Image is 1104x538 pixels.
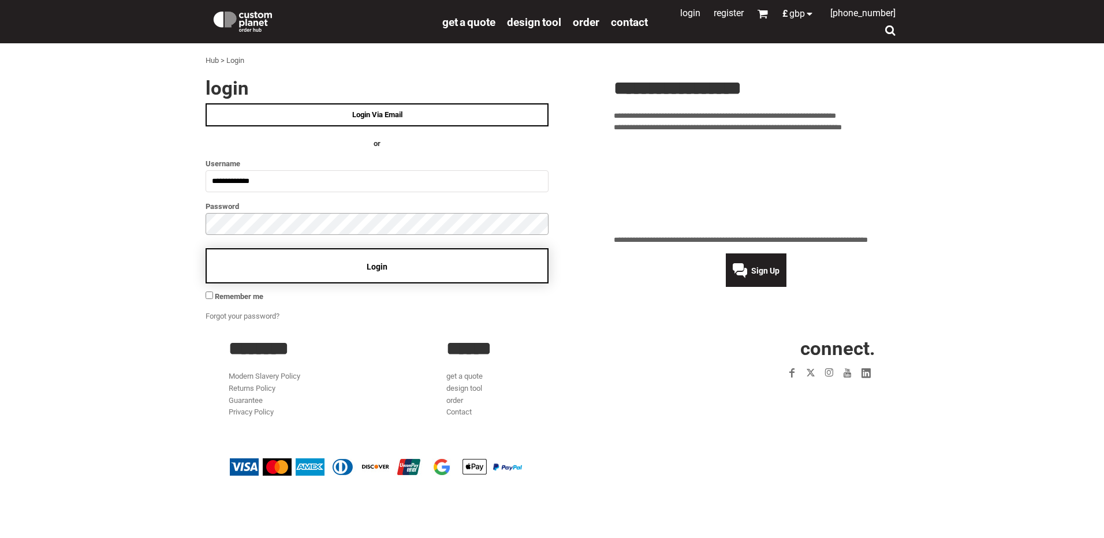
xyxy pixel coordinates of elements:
[442,16,495,29] span: get a quote
[714,8,744,18] a: Register
[230,458,259,476] img: Visa
[352,110,402,119] span: Login Via Email
[446,396,463,405] a: order
[263,458,292,476] img: Mastercard
[229,372,300,380] a: Modern Slavery Policy
[229,408,274,416] a: Privacy Policy
[446,408,472,416] a: Contact
[751,266,779,275] span: Sign Up
[229,384,275,393] a: Returns Policy
[460,458,489,476] img: Apple Pay
[229,396,263,405] a: Guarantee
[394,458,423,476] img: China UnionPay
[206,292,213,299] input: Remember me
[367,262,387,271] span: Login
[206,56,219,65] a: Hub
[507,16,561,29] span: design tool
[206,3,437,38] a: Custom Planet
[329,458,357,476] img: Diners Club
[215,292,263,301] span: Remember me
[446,384,482,393] a: design tool
[206,103,549,126] a: Login Via Email
[665,339,875,358] h2: CONNECT.
[716,389,875,403] iframe: Customer reviews powered by Trustpilot
[611,16,648,29] span: Contact
[206,157,549,170] label: Username
[221,55,225,67] div: >
[226,55,244,67] div: Login
[442,15,495,28] a: get a quote
[507,15,561,28] a: design tool
[361,458,390,476] img: Discover
[296,458,325,476] img: American Express
[206,312,279,320] a: Forgot your password?
[206,79,549,98] h2: Login
[206,200,549,213] label: Password
[782,9,789,18] span: £
[493,464,522,470] img: PayPal
[830,8,896,18] span: [PHONE_NUMBER]
[573,15,599,28] a: order
[206,138,549,150] h4: OR
[614,141,898,227] iframe: Customer reviews powered by Trustpilot
[789,9,805,18] span: GBP
[680,8,700,18] a: Login
[446,372,483,380] a: get a quote
[427,458,456,476] img: Google Pay
[611,15,648,28] a: Contact
[573,16,599,29] span: order
[211,9,274,32] img: Custom Planet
